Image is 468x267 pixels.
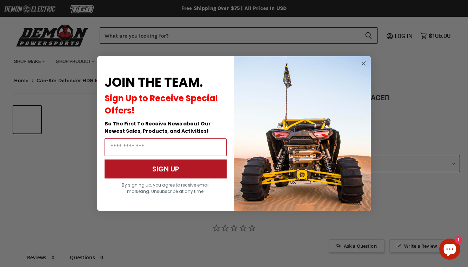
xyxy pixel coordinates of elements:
inbox-online-store-chat: Shopify online store chat [437,239,462,261]
span: By signing up, you agree to receive email marketing. Unsubscribe at any time. [122,182,209,194]
span: JOIN THE TEAM. [105,73,203,91]
input: Email Address [105,138,227,156]
button: Close dialog [359,59,368,68]
button: SIGN UP [105,159,227,178]
img: a9095488-b6e7-41ba-879d-588abfab540b.jpeg [234,56,371,211]
span: Be The First To Receive News about Our Newest Sales, Products, and Activities! [105,120,211,135]
span: Sign Up to Receive Special Offers! [105,92,218,116]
